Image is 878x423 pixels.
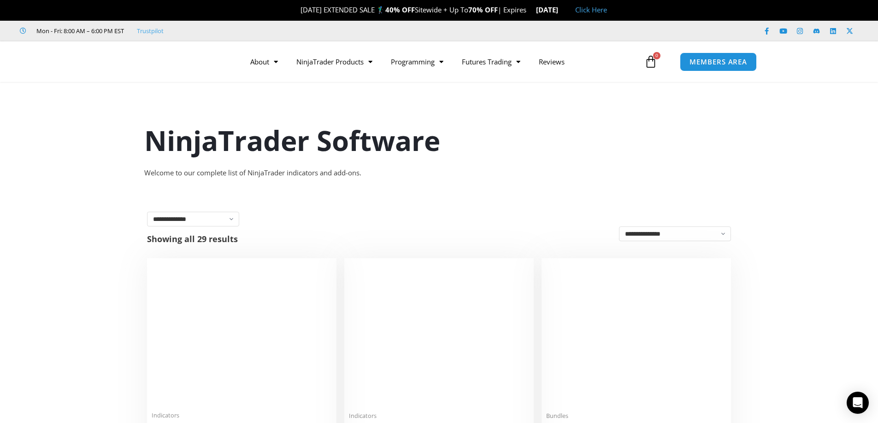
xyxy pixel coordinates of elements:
[287,51,382,72] a: NinjaTrader Products
[680,52,757,71] a: MEMBERS AREA
[349,412,529,420] span: Indicators
[546,263,726,406] img: Accounts Dashboard Suite
[147,235,238,243] p: Showing all 29 results
[530,51,574,72] a: Reviews
[689,58,747,65] span: MEMBERS AREA
[293,6,300,13] img: 🎉
[349,263,529,406] img: Account Risk Manager
[137,25,164,36] a: Trustpilot
[385,5,415,14] strong: 40% OFF
[619,226,731,241] select: Shop order
[382,51,453,72] a: Programming
[527,6,534,13] img: ⌛
[468,5,498,14] strong: 70% OFF
[536,5,566,14] strong: [DATE]
[144,121,734,160] h1: NinjaTrader Software
[241,51,642,72] nav: Menu
[575,5,607,14] a: Click Here
[291,5,536,14] span: [DATE] EXTENDED SALE 🏌️‍♂️ Sitewide + Up To | Expires
[152,411,332,419] span: Indicators
[453,51,530,72] a: Futures Trading
[653,52,660,59] span: 0
[34,25,124,36] span: Mon - Fri: 8:00 AM – 6:00 PM EST
[241,51,287,72] a: About
[152,263,332,406] img: Duplicate Account Actions
[631,48,671,75] a: 0
[144,167,734,180] div: Welcome to our complete list of NinjaTrader indicators and add-ons.
[559,6,566,13] img: 🏭
[546,412,726,420] span: Bundles
[109,45,208,78] img: LogoAI | Affordable Indicators – NinjaTrader
[847,392,869,414] div: Open Intercom Messenger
